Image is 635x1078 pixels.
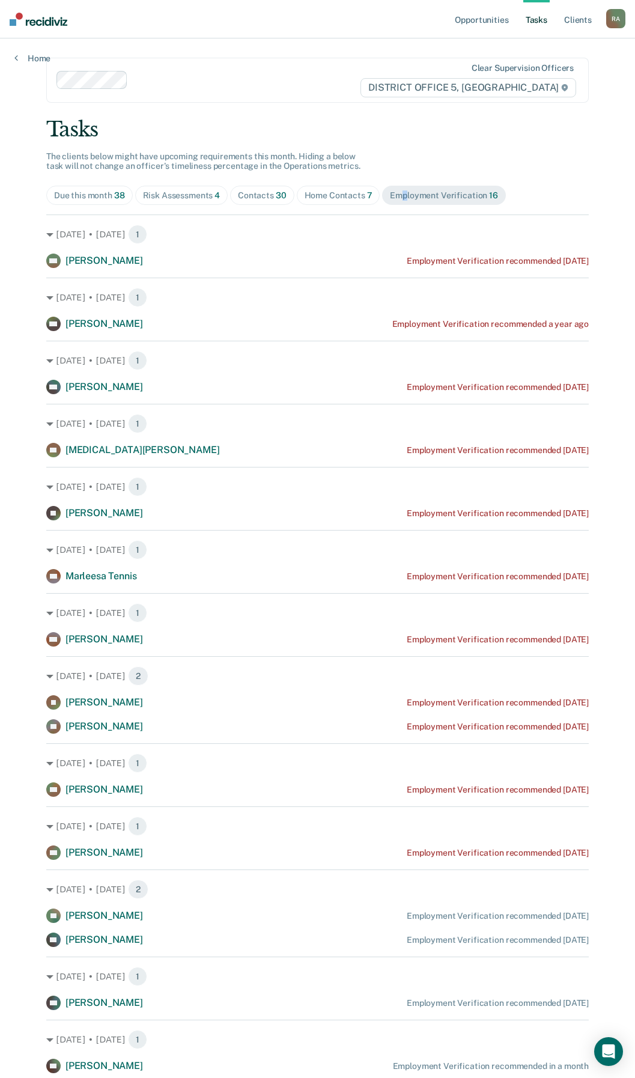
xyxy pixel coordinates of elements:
[407,635,589,645] div: Employment Verification recommended [DATE]
[46,288,589,307] div: [DATE] • [DATE] 1
[407,935,589,945] div: Employment Verification recommended [DATE]
[407,256,589,266] div: Employment Verification recommended [DATE]
[65,381,143,392] span: [PERSON_NAME]
[305,190,372,201] div: Home Contacts
[65,910,143,921] span: [PERSON_NAME]
[65,934,143,945] span: [PERSON_NAME]
[407,998,589,1008] div: Employment Verification recommended [DATE]
[128,1030,147,1049] span: 1
[54,190,125,201] div: Due this month
[46,666,589,686] div: [DATE] • [DATE] 2
[128,666,148,686] span: 2
[46,540,589,559] div: [DATE] • [DATE] 1
[46,414,589,433] div: [DATE] • [DATE] 1
[128,540,147,559] span: 1
[407,382,589,392] div: Employment Verification recommended [DATE]
[46,603,589,623] div: [DATE] • [DATE] 1
[10,13,67,26] img: Recidiviz
[360,78,576,97] span: DISTRICT OFFICE 5, [GEOGRAPHIC_DATA]
[46,477,589,496] div: [DATE] • [DATE] 1
[65,720,143,732] span: [PERSON_NAME]
[65,318,143,329] span: [PERSON_NAME]
[128,754,147,773] span: 1
[128,817,147,836] span: 1
[46,880,589,899] div: [DATE] • [DATE] 2
[128,880,148,899] span: 2
[65,1060,143,1071] span: [PERSON_NAME]
[46,117,589,142] div: Tasks
[407,848,589,858] div: Employment Verification recommended [DATE]
[606,9,625,28] button: RA
[407,571,589,582] div: Employment Verification recommended [DATE]
[128,351,147,370] span: 1
[276,190,287,200] span: 30
[393,1061,589,1071] div: Employment Verification recommended in a month
[65,570,137,582] span: Marleesa Tennis
[128,288,147,307] span: 1
[407,785,589,795] div: Employment Verification recommended [DATE]
[606,9,625,28] div: R A
[489,190,498,200] span: 16
[407,722,589,732] div: Employment Verification recommended [DATE]
[65,255,143,266] span: [PERSON_NAME]
[128,477,147,496] span: 1
[65,847,143,858] span: [PERSON_NAME]
[407,445,589,455] div: Employment Verification recommended [DATE]
[392,319,589,329] div: Employment Verification recommended a year ago
[407,911,589,921] div: Employment Verification recommended [DATE]
[65,444,220,455] span: [MEDICAL_DATA][PERSON_NAME]
[46,967,589,986] div: [DATE] • [DATE] 1
[367,190,372,200] span: 7
[128,414,147,433] span: 1
[214,190,220,200] span: 4
[46,754,589,773] div: [DATE] • [DATE] 1
[46,151,360,171] span: The clients below might have upcoming requirements this month. Hiding a below task will not chang...
[594,1037,623,1066] div: Open Intercom Messenger
[472,63,574,73] div: Clear supervision officers
[65,997,143,1008] span: [PERSON_NAME]
[128,225,147,244] span: 1
[14,53,50,64] a: Home
[238,190,287,201] div: Contacts
[65,784,143,795] span: [PERSON_NAME]
[143,190,220,201] div: Risk Assessments
[46,1030,589,1049] div: [DATE] • [DATE] 1
[46,817,589,836] div: [DATE] • [DATE] 1
[407,508,589,519] div: Employment Verification recommended [DATE]
[128,967,147,986] span: 1
[128,603,147,623] span: 1
[390,190,497,201] div: Employment Verification
[46,225,589,244] div: [DATE] • [DATE] 1
[65,696,143,708] span: [PERSON_NAME]
[46,351,589,370] div: [DATE] • [DATE] 1
[65,507,143,519] span: [PERSON_NAME]
[65,633,143,645] span: [PERSON_NAME]
[114,190,125,200] span: 38
[407,698,589,708] div: Employment Verification recommended [DATE]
